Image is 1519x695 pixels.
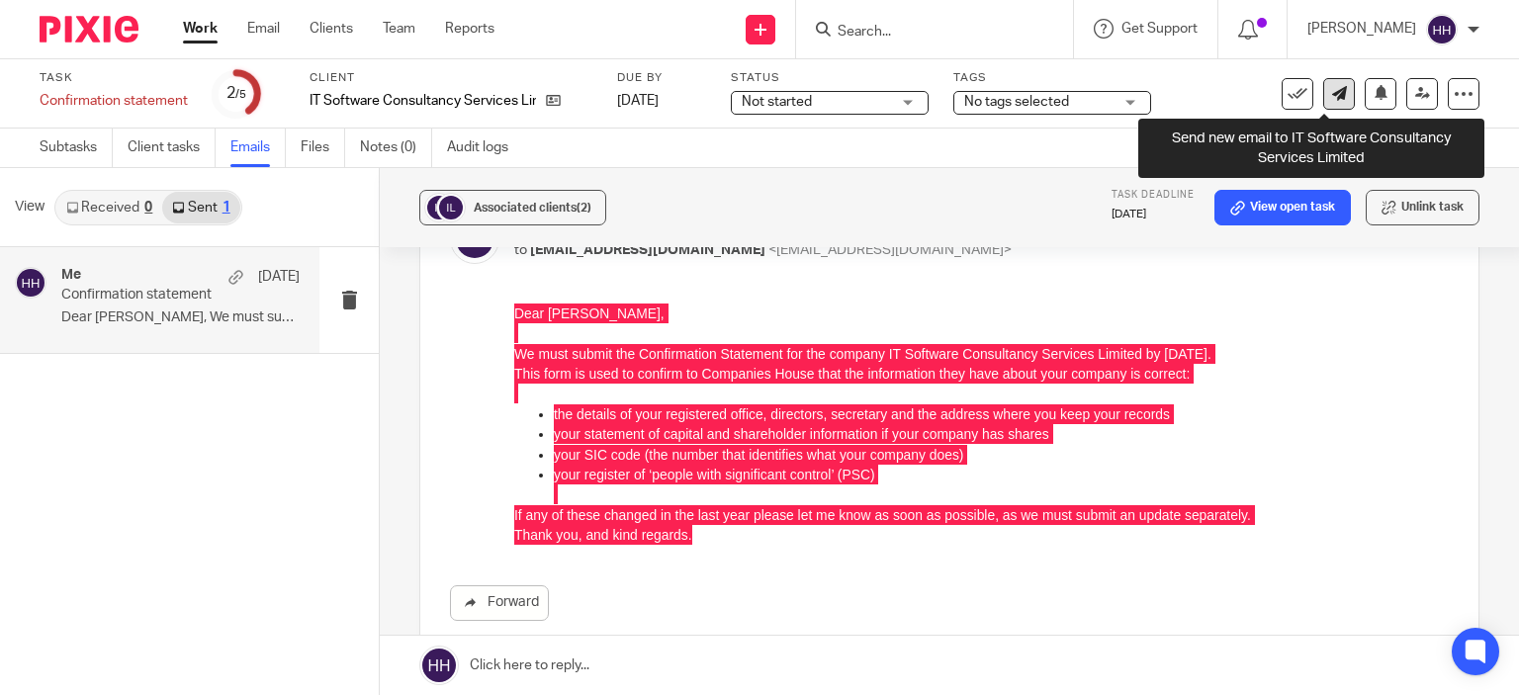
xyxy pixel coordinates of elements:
small: /5 [235,89,246,100]
div: 1 [223,201,230,215]
span: <[EMAIL_ADDRESS][DOMAIN_NAME]> [768,243,1012,257]
a: Reports [445,19,494,39]
a: View open task [1214,190,1351,225]
button: Unlink task [1366,190,1479,225]
p: [DATE] [1112,207,1195,222]
a: Forward [450,585,549,621]
input: Search [836,24,1014,42]
label: Status [731,70,929,86]
div: Confirmation statement [40,91,188,111]
a: Work [183,19,218,39]
img: svg%3E [424,193,454,222]
p: your SIC code (the number that identifies what your company does) [40,141,935,161]
span: No tags selected [964,95,1069,109]
label: Task [40,70,188,86]
img: svg%3E [15,267,46,299]
p: Dear [PERSON_NAME], We must submit the... [61,309,300,326]
img: svg%3E [436,193,466,222]
a: Subtasks [40,129,113,167]
div: 0 [144,201,152,215]
p: [PERSON_NAME] [1307,19,1416,39]
a: Sent1 [162,192,239,223]
p: IT Software Consultancy Services Limited [310,91,536,111]
a: Team [383,19,415,39]
a: Client tasks [128,129,216,167]
span: (2) [577,202,591,214]
img: Pixie [40,16,138,43]
a: Files [301,129,345,167]
span: [EMAIL_ADDRESS][DOMAIN_NAME] [530,243,765,257]
label: Tags [953,70,1151,86]
p: Confirmation statement [61,287,252,304]
a: Email [247,19,280,39]
a: Emails [230,129,286,167]
a: Clients [310,19,353,39]
span: to [514,243,527,257]
p: the details of your registered office, directors, secretary and the address where you keep your r... [40,101,935,121]
div: 2 [226,82,246,105]
p: your statement of capital and shareholder information if your company has shares [40,121,935,140]
span: [DATE] [617,94,659,108]
a: Received0 [56,192,162,223]
label: Due by [617,70,706,86]
span: Not started [742,95,812,109]
span: Task deadline [1112,190,1195,200]
span: View [15,197,45,217]
h4: Me [61,267,81,284]
label: Client [310,70,592,86]
img: svg%3E [1426,14,1458,45]
a: Audit logs [447,129,523,167]
button: Associated clients(2) [419,190,606,225]
span: Get Support [1121,22,1198,36]
p: your register of ‘people with significant control’ (PSC) [40,161,935,181]
span: Associated clients [474,202,591,214]
a: Notes (0) [360,129,432,167]
p: [DATE] [258,267,300,287]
